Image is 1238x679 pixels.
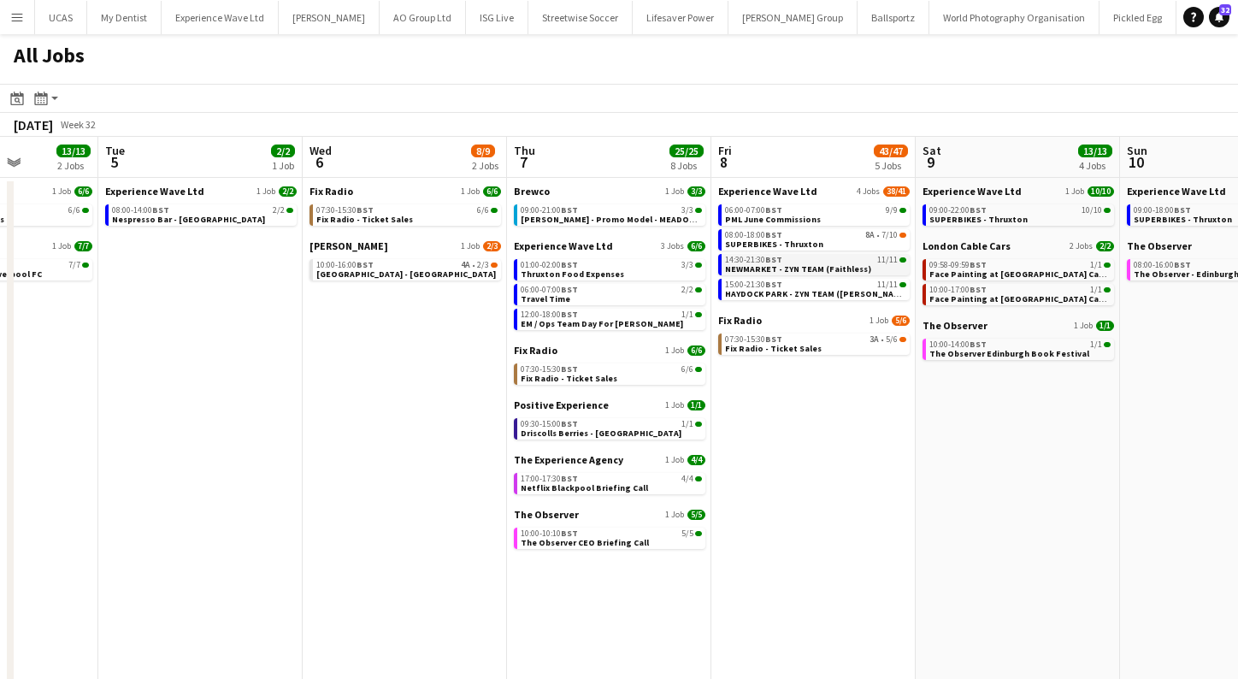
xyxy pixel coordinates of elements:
[105,143,125,158] span: Tue
[316,261,374,269] span: 10:00-16:00
[1079,159,1111,172] div: 4 Jobs
[471,145,495,157] span: 8/9
[923,319,1114,332] a: The Observer1 Job1/1
[681,261,693,269] span: 3/3
[718,314,910,358] div: Fix Radio1 Job5/607:30-15:30BST3A•5/6Fix Radio - Ticket Sales
[765,204,782,216] span: BST
[929,261,987,269] span: 09:58-09:59
[316,206,374,215] span: 07:30-15:30
[695,422,702,427] span: 1/1
[466,1,528,34] button: ISG Live
[665,345,684,356] span: 1 Job
[929,284,1111,304] a: 10:00-17:00BST1/1Face Painting at [GEOGRAPHIC_DATA] Cable Cars
[514,508,579,521] span: The Observer
[152,204,169,216] span: BST
[923,319,987,332] span: The Observer
[514,239,705,344] div: Experience Wave Ltd3 Jobs6/601:00-02:00BST3/3Thruxton Food Expenses06:00-07:00BST2/2Travel Time12...
[514,239,705,252] a: Experience Wave Ltd3 Jobs6/6
[14,116,53,133] div: [DATE]
[511,152,535,172] span: 7
[687,186,705,197] span: 3/3
[718,143,732,158] span: Fri
[870,335,879,344] span: 3A
[923,319,1114,363] div: The Observer1 Job1/110:00-14:00BST1/1The Observer Edinburgh Book Festival
[923,239,1011,252] span: London Cable Cars
[892,316,910,326] span: 5/6
[695,367,702,372] span: 6/6
[718,185,817,198] span: Experience Wave Ltd
[271,145,295,157] span: 2/2
[929,204,1111,224] a: 09:00-22:00BST10/10SUPERBIKES - Thruxton
[923,239,1114,252] a: London Cable Cars2 Jobs2/2
[929,259,1111,279] a: 09:58-09:59BST1/1Face Painting at [GEOGRAPHIC_DATA] Cable Cars
[1134,261,1191,269] span: 08:00-16:00
[514,508,705,552] div: The Observer1 Job5/510:00-10:10BST5/5The Observer CEO Briefing Call
[105,185,204,198] span: Experience Wave Ltd
[687,455,705,465] span: 4/4
[765,334,782,345] span: BST
[514,399,705,453] div: Positive Experience1 Job1/109:30-15:00BST1/1Driscolls Berries - [GEOGRAPHIC_DATA]
[1074,321,1093,331] span: 1 Job
[929,1,1099,34] button: World Photography Organisation
[52,186,71,197] span: 1 Job
[514,399,609,411] span: Positive Experience
[665,186,684,197] span: 1 Job
[561,528,578,539] span: BST
[718,185,910,314] div: Experience Wave Ltd4 Jobs38/4106:00-07:00BST9/9PML June Commissions08:00-18:00BST8A•7/10SUPERBIKE...
[765,279,782,290] span: BST
[695,208,702,213] span: 3/3
[514,185,705,198] a: Brewco1 Job3/3
[669,145,704,157] span: 25/25
[665,510,684,520] span: 1 Job
[521,214,716,225] span: Estée Lauder - Promo Model - MEADOWHALL
[1078,145,1112,157] span: 13/13
[728,1,858,34] button: [PERSON_NAME] Group
[716,152,732,172] span: 8
[112,206,169,215] span: 08:00-14:00
[970,284,987,295] span: BST
[718,185,910,198] a: Experience Wave Ltd4 Jobs38/41
[521,420,578,428] span: 09:30-15:00
[725,206,782,215] span: 06:00-07:00
[725,231,782,239] span: 08:00-18:00
[52,241,71,251] span: 1 Job
[380,1,466,34] button: AO Group Ltd
[695,476,702,481] span: 4/4
[112,204,293,224] a: 08:00-14:00BST2/2Nespresso Bar - [GEOGRAPHIC_DATA]
[670,159,703,172] div: 8 Jobs
[1090,286,1102,294] span: 1/1
[272,159,294,172] div: 1 Job
[875,159,907,172] div: 5 Jobs
[870,316,888,326] span: 1 Job
[309,239,388,252] span: Frank Face
[521,537,649,548] span: The Observer CEO Briefing Call
[521,293,570,304] span: Travel Time
[521,310,578,319] span: 12:00-18:00
[970,259,987,270] span: BST
[929,214,1028,225] span: SUPERBIKES - Thruxton
[461,261,470,269] span: 4A
[681,365,693,374] span: 6/6
[929,340,987,349] span: 10:00-14:00
[87,1,162,34] button: My Dentist
[491,263,498,268] span: 2/3
[521,286,578,294] span: 06:00-07:00
[899,233,906,238] span: 7/10
[279,1,380,34] button: [PERSON_NAME]
[923,143,941,158] span: Sat
[521,318,683,329] span: EM / Ops Team Day For Pedro
[923,185,1114,198] a: Experience Wave Ltd1 Job10/10
[1134,214,1232,225] span: SUPERBIKES - Thruxton
[765,254,782,265] span: BST
[521,204,702,224] a: 09:00-21:00BST3/3[PERSON_NAME] - Promo Model - MEADOWHALL
[521,261,578,269] span: 01:00-02:00
[718,314,910,327] a: Fix Radio1 Job5/6
[357,204,374,216] span: BST
[514,344,705,357] a: Fix Radio1 Job6/6
[514,239,613,252] span: Experience Wave Ltd
[256,186,275,197] span: 1 Job
[929,339,1111,358] a: 10:00-14:00BST1/1The Observer Edinburgh Book Festival
[74,186,92,197] span: 6/6
[725,204,906,224] a: 06:00-07:00BST9/9PML June Commissions
[665,400,684,410] span: 1 Job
